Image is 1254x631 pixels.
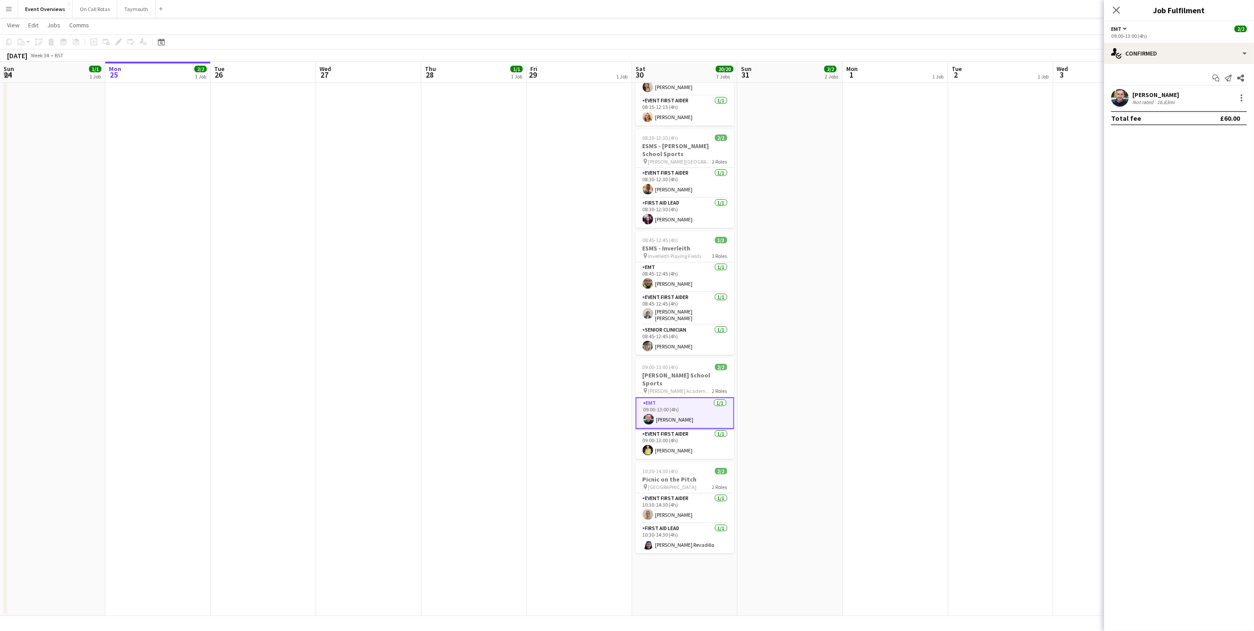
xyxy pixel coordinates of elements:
[716,73,733,80] div: 7 Jobs
[1235,26,1247,32] span: 2/2
[1220,114,1240,123] div: £60.00
[510,66,523,72] span: 1/1
[712,253,727,259] span: 3 Roles
[715,468,727,474] span: 2/2
[846,65,858,73] span: Mon
[89,66,101,72] span: 1/1
[425,65,436,73] span: Thu
[643,134,678,141] span: 08:30-12:30 (4h)
[195,73,206,80] div: 1 Job
[1132,99,1155,105] div: Not rated
[636,231,734,355] app-job-card: 08:45-12:45 (4h)3/3ESMS - Inverleith Inverleith Playing Fields3 RolesEMT1/108:45-12:45 (4h)[PERSO...
[715,237,727,243] span: 3/3
[636,475,734,483] h3: Picnic on the Pitch
[715,364,727,370] span: 2/2
[28,21,38,29] span: Edit
[636,371,734,387] h3: [PERSON_NAME] School Sports
[634,70,645,80] span: 30
[636,262,734,292] app-card-role: EMT1/108:45-12:45 (4h)[PERSON_NAME]
[529,70,537,80] span: 29
[530,65,537,73] span: Fri
[109,65,121,73] span: Mon
[712,158,727,165] span: 2 Roles
[741,65,752,73] span: Sun
[1057,65,1068,73] span: Wed
[648,484,697,490] span: [GEOGRAPHIC_DATA]
[636,142,734,158] h3: ESMS - [PERSON_NAME] School Sports
[1104,43,1254,64] div: Confirmed
[740,70,752,80] span: 31
[7,21,19,29] span: View
[636,463,734,553] app-job-card: 10:30-14:30 (4h)2/2Picnic on the Pitch [GEOGRAPHIC_DATA]2 RolesEvent First Aider1/110:30-14:30 (4...
[1111,26,1128,32] button: EMT
[44,19,64,31] a: Jobs
[932,73,944,80] div: 1 Job
[214,65,224,73] span: Tue
[636,244,734,252] h3: ESMS - Inverleith
[194,66,207,72] span: 2/2
[636,198,734,228] app-card-role: First Aid Lead1/108:30-12:30 (4h)[PERSON_NAME]
[4,65,14,73] span: Sun
[643,364,678,370] span: 09:00-13:00 (4h)
[643,468,678,474] span: 10:30-14:30 (4h)
[29,52,51,59] span: Week 34
[69,21,89,29] span: Comms
[636,429,734,459] app-card-role: Event First Aider1/109:00-13:00 (4h)[PERSON_NAME]
[4,19,23,31] a: View
[648,388,712,394] span: [PERSON_NAME] Academy Playing Fields
[1104,4,1254,16] h3: Job Fulfilment
[824,66,837,72] span: 2/2
[712,484,727,490] span: 2 Roles
[108,70,121,80] span: 25
[89,73,101,80] div: 1 Job
[845,70,858,80] span: 1
[1111,26,1121,32] span: EMT
[424,70,436,80] span: 28
[511,73,522,80] div: 1 Job
[320,65,331,73] span: Wed
[1155,99,1176,105] div: 16.83mi
[715,134,727,141] span: 2/2
[7,51,27,60] div: [DATE]
[1132,91,1179,99] div: [PERSON_NAME]
[643,237,678,243] span: 08:45-12:45 (4h)
[648,158,712,165] span: [PERSON_NAME][GEOGRAPHIC_DATA]
[1038,73,1049,80] div: 1 Job
[636,523,734,553] app-card-role: First Aid Lead1/110:30-14:30 (4h)[PERSON_NAME] Revadillo
[636,358,734,459] app-job-card: 09:00-13:00 (4h)2/2[PERSON_NAME] School Sports [PERSON_NAME] Academy Playing Fields2 RolesEMT1/10...
[636,325,734,355] app-card-role: Senior Clinician1/108:45-12:45 (4h)[PERSON_NAME]
[213,70,224,80] span: 26
[1056,70,1068,80] span: 3
[636,292,734,325] app-card-role: Event First Aider1/108:45-12:45 (4h)[PERSON_NAME] [PERSON_NAME]
[825,73,838,80] div: 2 Jobs
[318,70,331,80] span: 27
[636,493,734,523] app-card-role: Event First Aider1/110:30-14:30 (4h)[PERSON_NAME]
[25,19,42,31] a: Edit
[636,129,734,228] app-job-card: 08:30-12:30 (4h)2/2ESMS - [PERSON_NAME] School Sports [PERSON_NAME][GEOGRAPHIC_DATA]2 RolesEvent ...
[952,65,962,73] span: Tue
[636,168,734,198] app-card-role: Event First Aider1/108:30-12:30 (4h)[PERSON_NAME]
[117,0,156,18] button: Taymouth
[636,65,645,73] span: Sat
[648,253,702,259] span: Inverleith Playing Fields
[55,52,63,59] div: BST
[73,0,117,18] button: On Call Rotas
[616,73,628,80] div: 1 Job
[66,19,93,31] a: Comms
[2,70,14,80] span: 24
[712,388,727,394] span: 2 Roles
[18,0,73,18] button: Event Overviews
[636,397,734,429] app-card-role: EMT1/109:00-13:00 (4h)[PERSON_NAME]
[47,21,60,29] span: Jobs
[950,70,962,80] span: 2
[636,96,734,126] app-card-role: Event First Aider1/108:15-12:15 (4h)[PERSON_NAME]
[716,66,733,72] span: 20/20
[1111,33,1247,39] div: 09:00-13:00 (4h)
[1111,114,1141,123] div: Total fee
